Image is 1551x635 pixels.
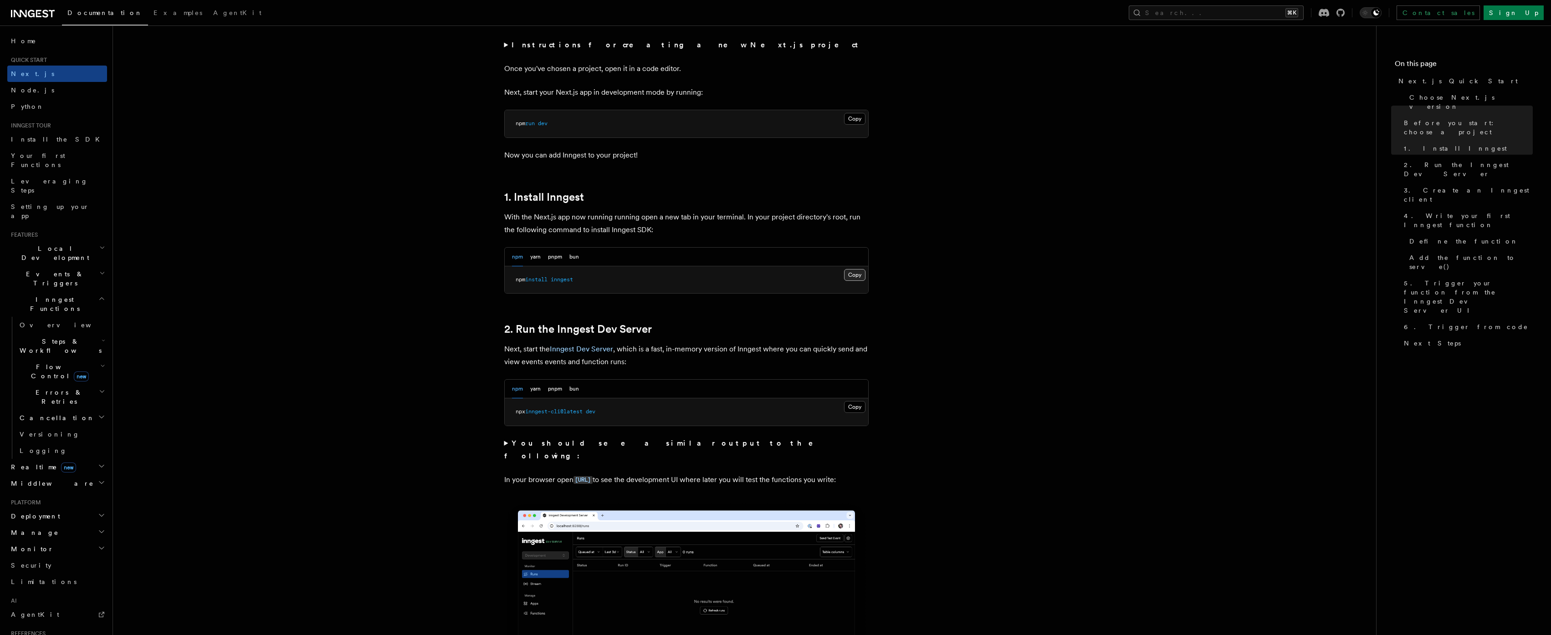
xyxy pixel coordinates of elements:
[7,528,59,537] span: Manage
[1400,208,1533,233] a: 4. Write your first Inngest function
[11,203,89,219] span: Setting up your app
[1285,8,1298,17] kbd: ⌘K
[504,343,869,368] p: Next, start the , which is a fast, in-memory version of Inngest where you can quickly send and vi...
[1404,322,1528,331] span: 6. Trigger from code
[16,359,107,384] button: Flow Controlnew
[20,447,67,454] span: Logging
[504,323,652,335] a: 2. Run the Inngest Dev Server
[516,120,525,127] span: npm
[504,437,869,462] summary: You should see a similar output to the following:
[7,291,107,317] button: Inngest Functions
[148,3,208,25] a: Examples
[844,113,865,125] button: Copy
[586,408,595,415] span: dev
[7,269,99,288] span: Events & Triggers
[512,380,523,398] button: npm
[11,103,44,110] span: Python
[569,248,579,266] button: bun
[7,508,107,524] button: Deployment
[11,36,36,46] span: Home
[516,276,525,283] span: npm
[7,131,107,147] a: Install the SDK
[16,442,107,459] a: Logging
[7,459,107,475] button: Realtimenew
[1400,140,1533,157] a: 1. Install Inngest
[7,98,107,115] a: Python
[504,86,869,99] p: Next, start your Next.js app in development mode by running:
[208,3,267,25] a: AgentKit
[7,33,107,49] a: Home
[7,499,41,506] span: Platform
[7,524,107,541] button: Manage
[530,380,541,398] button: yarn
[504,191,584,203] a: 1. Install Inngest
[74,371,89,381] span: new
[62,3,148,25] a: Documentation
[573,475,593,484] a: [URL]
[525,120,535,127] span: run
[7,173,107,198] a: Leveraging Steps
[1404,186,1533,204] span: 3. Create an Inngest client
[16,413,95,422] span: Cancellation
[1398,76,1518,86] span: Next.js Quick Start
[548,380,562,398] button: pnpm
[11,562,51,569] span: Security
[1400,182,1533,208] a: 3. Create an Inngest client
[154,9,202,16] span: Examples
[1406,249,1533,275] a: Add the function to serve()
[16,426,107,442] a: Versioning
[213,9,261,16] span: AgentKit
[1400,319,1533,335] a: 6. Trigger from code
[525,408,583,415] span: inngest-cli@latest
[7,512,60,521] span: Deployment
[11,136,105,143] span: Install the SDK
[7,541,107,557] button: Monitor
[16,362,100,381] span: Flow Control
[7,317,107,459] div: Inngest Functions
[550,345,613,353] a: Inngest Dev Server
[1404,118,1533,137] span: Before you start: choose a project
[512,248,523,266] button: npm
[525,276,548,283] span: install
[7,266,107,291] button: Events & Triggers
[16,333,107,359] button: Steps & Workflows
[1397,5,1480,20] a: Contact sales
[1409,93,1533,111] span: Choose Next.js version
[569,380,579,398] button: bun
[7,557,107,574] a: Security
[504,473,869,487] p: In your browser open to see the development UI where later you will test the functions you write:
[16,410,107,426] button: Cancellation
[551,276,573,283] span: inngest
[7,147,107,173] a: Your first Functions
[504,39,869,51] summary: Instructions for creating a new Next.js project
[7,479,94,488] span: Middleware
[20,431,80,438] span: Versioning
[67,9,143,16] span: Documentation
[1404,144,1507,153] span: 1. Install Inngest
[7,244,99,262] span: Local Development
[1400,335,1533,351] a: Next Steps
[11,611,59,618] span: AgentKit
[16,388,99,406] span: Errors & Retries
[7,82,107,98] a: Node.js
[1404,339,1461,348] span: Next Steps
[7,231,38,239] span: Features
[7,56,47,64] span: Quick start
[1129,5,1304,20] button: Search...⌘K
[530,248,541,266] button: yarn
[11,86,54,94] span: Node.js
[504,149,869,162] p: Now you can add Inngest to your project!
[7,574,107,590] a: Limitations
[1395,58,1533,73] h4: On this page
[7,606,107,623] a: AgentKit
[20,321,113,329] span: Overview
[1395,73,1533,89] a: Next.js Quick Start
[7,295,98,313] span: Inngest Functions
[1400,157,1533,182] a: 2. Run the Inngest Dev Server
[11,578,77,585] span: Limitations
[1406,89,1533,115] a: Choose Next.js version
[7,597,17,605] span: AI
[7,462,76,472] span: Realtime
[1400,275,1533,319] a: 5. Trigger your function from the Inngest Dev Server UI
